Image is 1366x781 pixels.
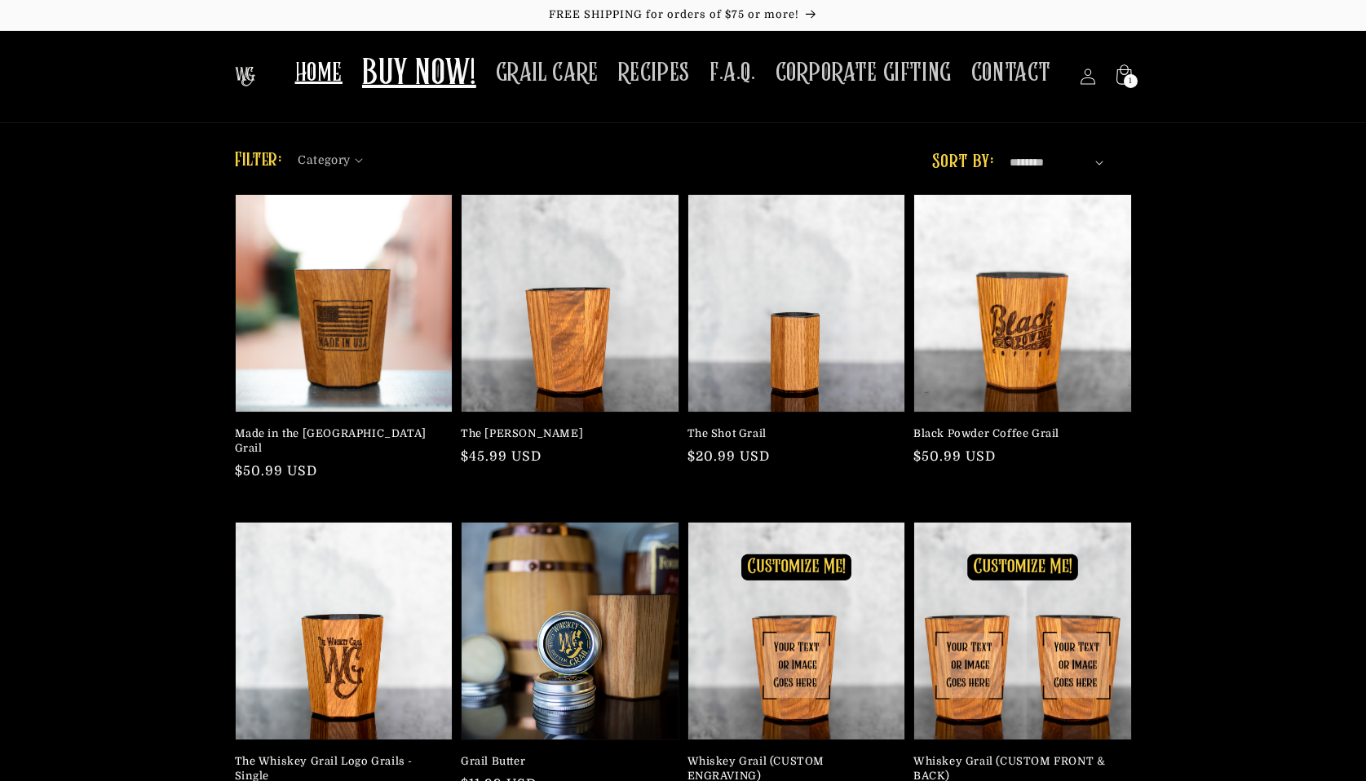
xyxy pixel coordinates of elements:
p: FREE SHIPPING for orders of $75 or more! [16,8,1350,22]
a: BUY NOW! [352,42,486,107]
span: CONTACT [971,57,1051,89]
a: Grail Butter [461,754,670,769]
a: RECIPES [608,47,700,99]
a: CORPORATE GIFTING [766,47,962,99]
a: HOME [285,47,352,99]
a: The [PERSON_NAME] [461,426,670,441]
h2: Filter: [235,146,282,175]
a: Made in the [GEOGRAPHIC_DATA] Grail [235,426,444,456]
span: RECIPES [618,57,690,89]
span: HOME [295,57,343,89]
summary: Category [298,148,373,165]
span: Category [298,152,350,169]
span: BUY NOW! [362,52,476,97]
a: GRAIL CARE [486,47,608,99]
span: CORPORATE GIFTING [776,57,952,89]
a: Black Powder Coffee Grail [913,426,1122,441]
span: 1 [1129,74,1133,88]
a: F.A.Q. [700,47,766,99]
a: The Shot Grail [687,426,896,441]
span: F.A.Q. [710,57,756,89]
span: GRAIL CARE [496,57,599,89]
a: CONTACT [962,47,1061,99]
img: The Whiskey Grail [235,67,255,86]
label: Sort by: [932,152,993,172]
